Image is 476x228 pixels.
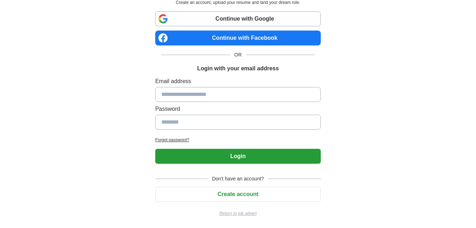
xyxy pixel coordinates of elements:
[155,187,321,202] button: Create account
[155,210,321,217] a: Return to job advert
[155,31,321,45] a: Continue with Facebook
[230,51,246,59] span: OR
[155,137,321,143] a: Forgot password?
[155,105,321,113] label: Password
[155,11,321,26] a: Continue with Google
[155,191,321,197] a: Create account
[197,64,279,73] h1: Login with your email address
[155,77,321,86] label: Email address
[155,149,321,164] button: Login
[208,175,268,183] span: Don't have an account?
